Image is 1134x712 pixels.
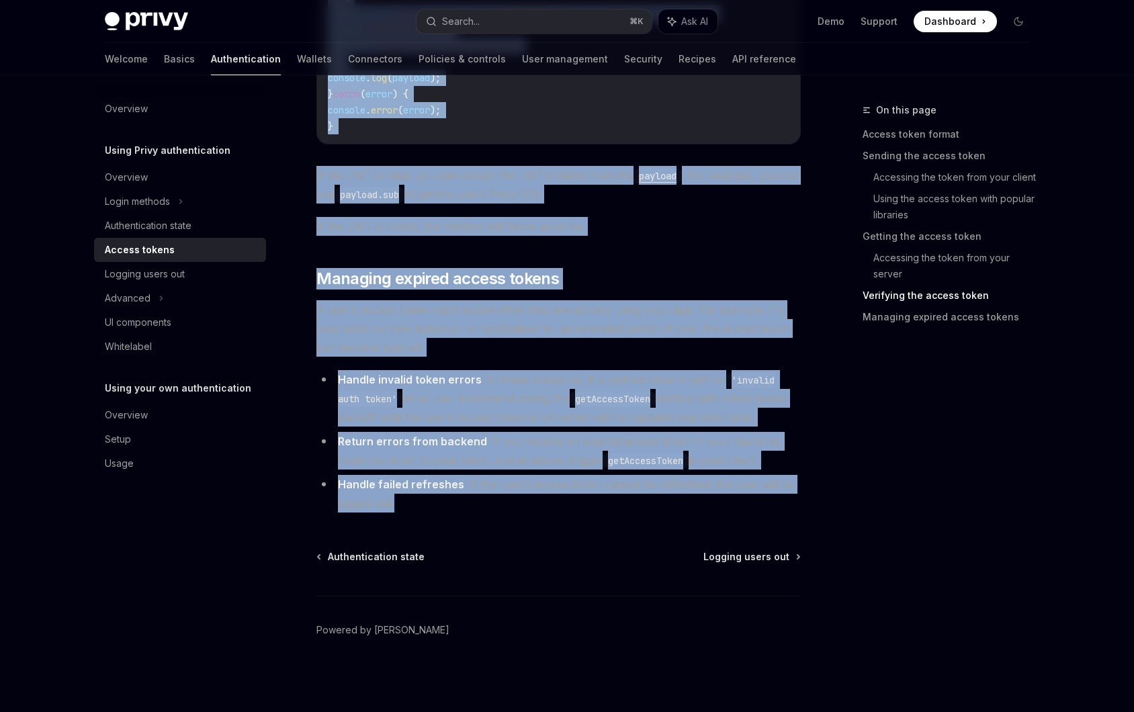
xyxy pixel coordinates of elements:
[105,339,152,355] div: Whitelabel
[522,43,608,75] a: User management
[430,104,441,116] span: );
[94,427,266,451] a: Setup
[316,432,801,470] li: : If you receive an expired access token in your backend, return an error to your client, and as ...
[94,451,266,476] a: Usage
[105,407,148,423] div: Overview
[338,373,775,406] code: 'invalid auth token'
[603,453,689,468] code: getAccessToken
[94,165,266,189] a: Overview
[914,11,997,32] a: Dashboard
[318,550,425,564] a: Authentication state
[105,380,251,396] h5: Using your own authentication
[316,166,801,204] span: If the JWT is valid, you can extract the JWT’s claims from the . For example, you can use to get ...
[634,169,682,183] code: payload
[392,88,408,100] span: ) {
[316,475,801,513] li: : If the user’s access token cannot be refreshed, the user will be logged out.
[360,88,365,100] span: (
[365,88,392,100] span: error
[1008,11,1029,32] button: Toggle dark mode
[328,120,333,132] span: }
[392,72,430,84] span: payload
[338,435,487,448] strong: Return errors from backend
[348,43,402,75] a: Connectors
[338,478,464,491] strong: Handle failed refreshes
[328,104,365,116] span: console
[419,43,506,75] a: Policies & controls
[873,167,1040,188] a: Accessing the token from your client
[164,43,195,75] a: Basics
[105,12,188,31] img: dark logo
[94,403,266,427] a: Overview
[338,373,482,386] strong: Handle invalid token errors
[105,218,191,234] div: Authentication state
[417,9,652,34] button: Search...⌘K
[861,15,898,28] a: Support
[876,102,936,118] span: On this page
[328,550,425,564] span: Authentication state
[818,15,844,28] a: Demo
[105,193,170,210] div: Login methods
[105,314,171,330] div: UI components
[105,290,150,306] div: Advanced
[94,214,266,238] a: Authentication state
[624,43,662,75] a: Security
[863,145,1040,167] a: Sending the access token
[105,266,185,282] div: Logging users out
[105,142,230,159] h5: Using Privy authentication
[681,15,708,28] span: Ask AI
[634,169,682,182] a: payload
[105,431,131,447] div: Setup
[371,72,387,84] span: log
[924,15,976,28] span: Dashboard
[105,169,148,185] div: Overview
[328,88,333,100] span: }
[863,124,1040,145] a: Access token format
[371,104,398,116] span: error
[94,262,266,286] a: Logging users out
[94,335,266,359] a: Whitelabel
[94,238,266,262] a: Access tokens
[105,43,148,75] a: Welcome
[316,370,801,427] li: : In these scenarios, if a method returns with an error, we recommend calling the method with a t...
[211,43,281,75] a: Authentication
[387,72,392,84] span: (
[316,268,559,290] span: Managing expired access tokens
[703,550,789,564] span: Logging users out
[732,43,796,75] a: API reference
[105,455,134,472] div: Usage
[105,101,148,117] div: Overview
[297,43,332,75] a: Wallets
[398,104,403,116] span: (
[679,43,716,75] a: Recipes
[316,217,801,236] span: If the JWT is invalid, this method will throw an error.
[316,300,801,357] span: A user’s access token might expire while they are actively using your app. For example, if a user...
[570,392,656,406] code: getAccessToken
[105,242,175,258] div: Access tokens
[94,97,266,121] a: Overview
[333,88,360,100] span: catch
[863,306,1040,328] a: Managing expired access tokens
[629,16,644,27] span: ⌘ K
[442,13,480,30] div: Search...
[873,247,1040,285] a: Accessing the token from your server
[365,104,371,116] span: .
[316,623,449,637] a: Powered by [PERSON_NAME]
[863,285,1040,306] a: Verifying the access token
[430,72,441,84] span: );
[658,9,717,34] button: Ask AI
[403,104,430,116] span: error
[94,310,266,335] a: UI components
[328,72,365,84] span: console
[863,226,1040,247] a: Getting the access token
[703,550,799,564] a: Logging users out
[873,188,1040,226] a: Using the access token with popular libraries
[365,72,371,84] span: .
[335,187,404,202] code: payload.sub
